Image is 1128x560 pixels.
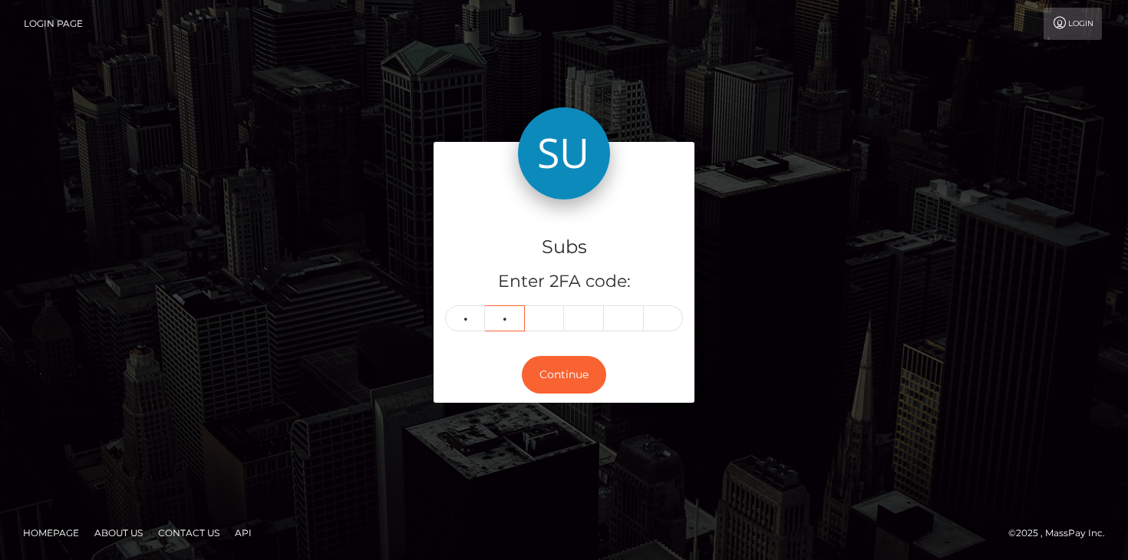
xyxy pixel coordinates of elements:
[1044,8,1102,40] a: Login
[445,270,683,294] h5: Enter 2FA code:
[229,521,258,545] a: API
[445,234,683,261] h4: Subs
[17,521,85,545] a: Homepage
[522,356,606,394] button: Continue
[88,521,149,545] a: About Us
[152,521,226,545] a: Contact Us
[24,8,83,40] a: Login Page
[518,107,610,199] img: Subs
[1008,525,1116,542] div: © 2025 , MassPay Inc.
